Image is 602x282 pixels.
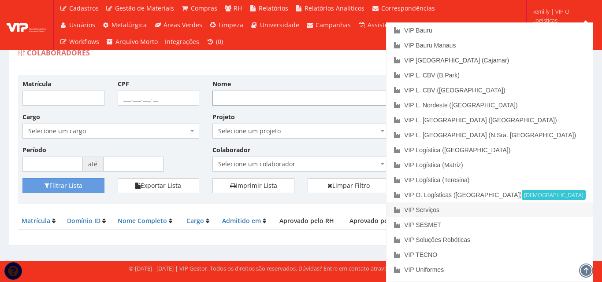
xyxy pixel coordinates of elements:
[212,113,235,121] label: Projeto
[316,21,351,29] span: Campanhas
[234,4,242,12] span: RH
[303,17,355,33] a: Campanhas
[212,124,389,139] span: Selecione um projeto
[386,262,593,277] a: VIP Uniformes
[115,37,158,46] span: Arquivo Morto
[386,98,593,113] a: VIP L. Nordeste ([GEOGRAPHIC_DATA])
[522,190,586,200] small: [DEMOGRAPHIC_DATA]
[118,178,200,193] button: Exportar Lista
[83,157,103,172] span: até
[428,17,452,33] a: TV
[27,48,90,58] span: Colaboradores
[386,143,593,157] a: VIP Logística ([GEOGRAPHIC_DATA])
[386,38,593,53] a: VIP Bauru Manaus
[341,213,441,229] th: Aprovado pela Diretoria RH
[129,264,474,273] div: © [DATE] - [DATE] | VIP Gestor. Todos os direitos são reservados. Dúvidas? Entre em contato atrav...
[386,202,593,217] a: VIP Serviços
[219,21,243,29] span: Limpeza
[381,4,435,12] span: Correspondências
[386,157,593,172] a: VIP Logística (Matriz)
[22,80,51,88] label: Matrícula
[118,216,167,225] a: Nome Completo
[22,146,46,154] label: Período
[386,68,593,83] a: VIP L. CBV (B.Park)
[218,127,378,136] span: Selecione um projeto
[203,33,227,50] a: (0)
[386,128,593,143] a: VIP L. [GEOGRAPHIC_DATA] (N.Sra. [GEOGRAPHIC_DATA])
[56,17,99,33] a: Usuários
[259,4,288,12] span: Relatórios
[118,91,200,106] input: ___.___.___-__
[164,21,202,29] span: Áreas Verdes
[99,17,151,33] a: Metalúrgica
[191,4,217,12] span: Compras
[212,146,250,154] label: Colaborador
[165,37,199,46] span: Integrações
[386,232,593,247] a: VIP Soluções Robóticas
[161,33,203,50] a: Integrações
[532,7,591,33] span: kemilly | VIP O. Logísticas ([GEOGRAPHIC_DATA])
[22,216,50,225] a: Matrícula
[28,127,188,136] span: Selecione um cargo
[206,17,247,33] a: Limpeza
[386,113,593,128] a: VIP L. [GEOGRAPHIC_DATA] ([GEOGRAPHIC_DATA])
[22,124,199,139] span: Selecione um cargo
[247,17,303,33] a: Universidade
[354,17,428,33] a: Assistência Técnica
[305,4,364,12] span: Relatórios Analíticos
[67,216,100,225] a: Domínio ID
[308,178,390,193] a: Limpar Filtro
[386,23,593,38] a: VIP Bauru
[103,33,162,50] a: Arquivo Morto
[115,4,174,12] span: Gestão de Materiais
[111,21,147,29] span: Metalúrgica
[386,53,593,68] a: VIP [GEOGRAPHIC_DATA] (Cajamar)
[368,21,425,29] span: Assistência Técnica
[22,113,40,121] label: Cargo
[386,217,593,232] a: VIP SESMET
[22,178,104,193] button: Filtrar Lista
[386,172,593,187] a: VIP Logística (Teresina)
[150,17,206,33] a: Áreas Verdes
[218,160,378,168] span: Selecione um colaborador
[56,33,103,50] a: Workflows
[441,21,448,29] span: TV
[222,216,261,225] a: Admitido em
[69,37,99,46] span: Workflows
[212,178,294,193] a: Imprimir Lista
[186,216,204,225] a: Cargo
[386,187,593,202] a: VIP O. Logísticas ([GEOGRAPHIC_DATA])[DEMOGRAPHIC_DATA]
[69,4,99,12] span: Cadastros
[69,21,95,29] span: Usuários
[118,80,129,88] label: CPF
[216,37,223,46] span: (0)
[260,21,299,29] span: Universidade
[7,18,46,32] img: logo
[273,213,341,229] th: Aprovado pelo RH
[386,247,593,262] a: VIP TECNO
[212,157,389,172] span: Selecione um colaborador
[212,80,231,88] label: Nome
[386,83,593,98] a: VIP L. CBV ([GEOGRAPHIC_DATA])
